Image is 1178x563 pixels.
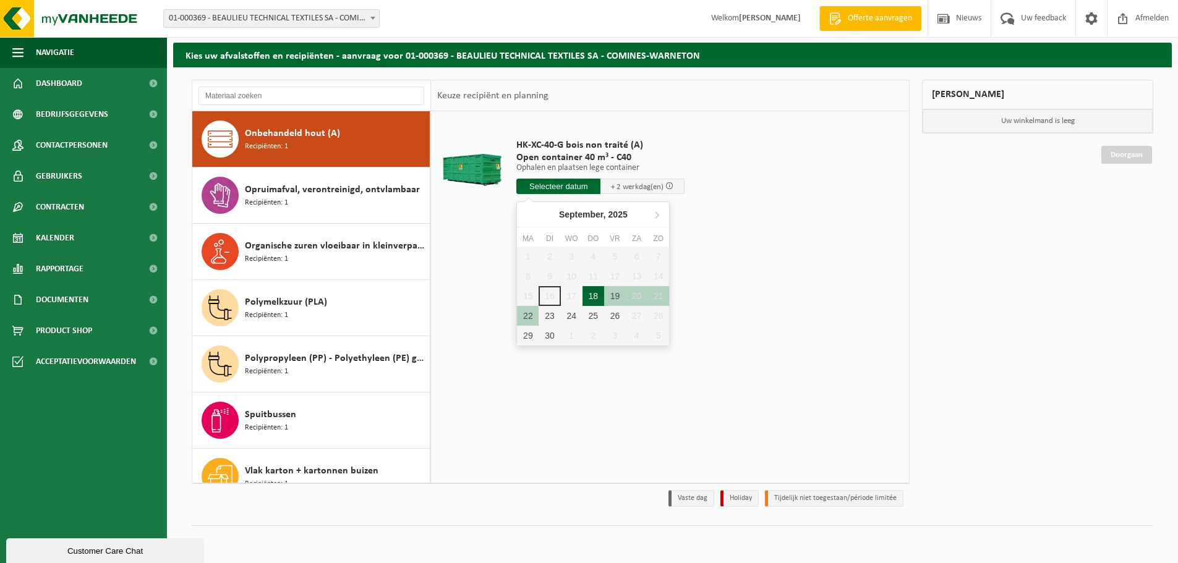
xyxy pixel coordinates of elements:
span: Organische zuren vloeibaar in kleinverpakking [245,239,427,253]
iframe: chat widget [6,536,207,563]
div: 26 [604,306,626,326]
div: 23 [539,306,560,326]
span: Acceptatievoorwaarden [36,346,136,377]
strong: [PERSON_NAME] [739,14,801,23]
div: 2 [583,326,604,345]
div: Keuze recipiënt en planning [431,80,555,111]
a: Doorgaan [1101,146,1152,164]
span: Contactpersonen [36,130,108,161]
div: ma [517,232,539,245]
span: Open container 40 m³ - C40 [516,151,685,164]
span: Recipiënten: 1 [245,310,288,321]
span: Bedrijfsgegevens [36,99,108,130]
li: Vaste dag [668,490,714,507]
span: Offerte aanvragen [845,12,915,25]
i: 2025 [608,210,628,219]
button: Polypropyleen (PP) - Polyethyleen (PE) gemengd, hard, gekleurd Recipiënten: 1 [192,336,430,392]
button: Onbehandeld hout (A) Recipiënten: 1 [192,111,430,167]
div: [PERSON_NAME] [922,80,1153,109]
button: Opruimafval, verontreinigd, ontvlambaar Recipiënten: 1 [192,167,430,224]
div: 18 [583,286,604,306]
li: Holiday [720,490,759,507]
span: Polymelkzuur (PLA) [245,295,327,310]
span: Recipiënten: 1 [245,197,288,209]
div: 30 [539,326,560,345]
div: 24 [561,306,583,326]
span: Product Shop [36,315,92,346]
span: Navigatie [36,37,74,68]
div: zo [647,232,669,245]
span: Recipiënten: 1 [245,422,288,434]
span: HK-XC-40-G bois non traité (A) [516,139,685,151]
span: Gebruikers [36,161,82,192]
input: Materiaal zoeken [198,87,424,105]
button: Polymelkzuur (PLA) Recipiënten: 1 [192,280,430,336]
span: 01-000369 - BEAULIEU TECHNICAL TEXTILES SA - COMINES-WARNETON [164,10,379,27]
div: 22 [517,306,539,326]
span: Vlak karton + kartonnen buizen [245,464,378,478]
div: 1 [561,326,583,345]
span: Recipiënten: 1 [245,141,288,153]
span: Recipiënten: 1 [245,253,288,265]
h2: Kies uw afvalstoffen en recipiënten - aanvraag voor 01-000369 - BEAULIEU TECHNICAL TEXTILES SA - ... [173,43,1172,67]
span: + 2 werkdag(en) [611,183,664,191]
div: vr [604,232,626,245]
div: 25 [583,306,604,326]
span: Opruimafval, verontreinigd, ontvlambaar [245,182,420,197]
button: Spuitbussen Recipiënten: 1 [192,392,430,449]
div: September, [554,205,633,224]
div: za [626,232,647,245]
span: Spuitbussen [245,407,296,422]
div: 29 [517,326,539,345]
p: Ophalen en plaatsen lege container [516,164,685,172]
p: Uw winkelmand is leeg [923,109,1153,133]
span: Onbehandeld hout (A) [245,126,340,141]
div: wo [561,232,583,245]
span: Kalender [36,222,74,253]
div: 3 [604,326,626,345]
span: 01-000369 - BEAULIEU TECHNICAL TEXTILES SA - COMINES-WARNETON [163,9,380,28]
button: Vlak karton + kartonnen buizen Recipiënten: 1 [192,449,430,504]
li: Tijdelijk niet toegestaan/période limitée [765,490,903,507]
a: Offerte aanvragen [819,6,921,31]
span: Dashboard [36,68,82,99]
span: Rapportage [36,253,83,284]
span: Contracten [36,192,84,222]
span: Polypropyleen (PP) - Polyethyleen (PE) gemengd, hard, gekleurd [245,351,427,366]
span: Recipiënten: 1 [245,478,288,490]
span: Recipiënten: 1 [245,366,288,378]
div: do [583,232,604,245]
input: Selecteer datum [516,179,600,194]
button: Organische zuren vloeibaar in kleinverpakking Recipiënten: 1 [192,224,430,280]
span: Documenten [36,284,88,315]
div: di [539,232,560,245]
div: 19 [604,286,626,306]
